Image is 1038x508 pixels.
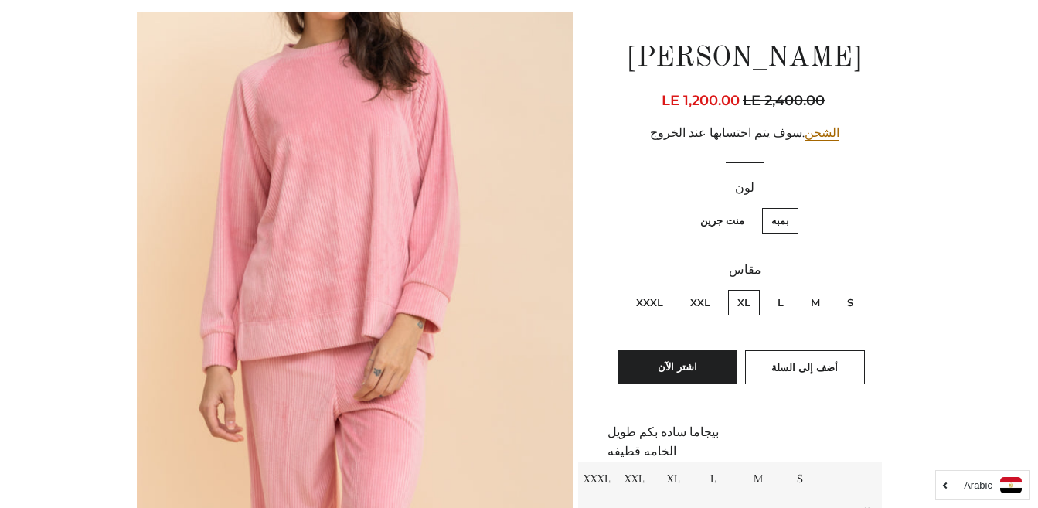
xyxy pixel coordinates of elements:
label: XXXL [627,290,672,315]
a: Arabic [944,477,1022,493]
div: .سوف يتم احتسابها عند الخروج [607,124,882,143]
i: Arabic [964,480,992,490]
td: XXXL [578,462,621,496]
label: M [801,290,829,315]
td: XXL [621,462,655,496]
label: XL [728,290,760,315]
label: بمبه [762,208,798,234]
td: L [699,462,742,496]
td: XL [655,462,699,496]
label: S [838,290,863,315]
label: مقاس [607,261,882,280]
td: S [785,462,829,496]
td: M [742,462,785,496]
label: منت جرين [691,208,754,234]
button: أضف إلى السلة [745,350,865,384]
button: اشتر الآن [618,350,737,384]
a: الشحن [805,126,839,141]
span: LE 2,400.00 [743,90,829,111]
label: لون [607,179,882,198]
h1: [PERSON_NAME] [607,39,882,78]
label: XXL [681,290,720,315]
span: أضف إلى السلة [771,361,838,373]
label: L [768,290,793,315]
span: LE 1,200.00 [662,92,740,109]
